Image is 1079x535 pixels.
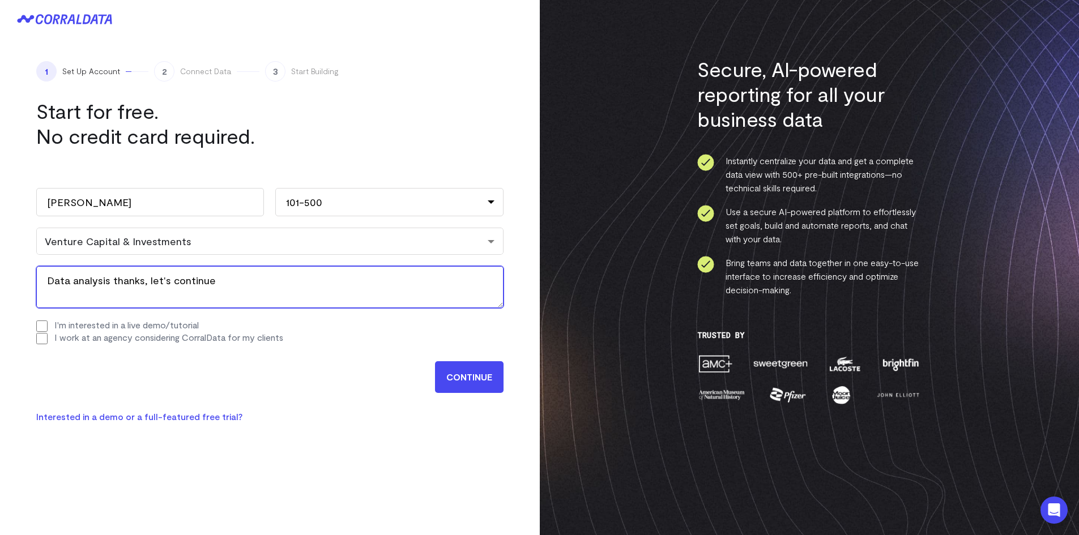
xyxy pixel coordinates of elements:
[154,61,174,82] span: 2
[697,256,921,297] li: Bring teams and data together in one easy-to-use interface to increase efficiency and optimize de...
[36,99,331,148] h1: Start for free. No credit card required.
[1040,497,1068,524] div: Open Intercom Messenger
[54,319,199,330] label: I'm interested in a live demo/tutorial
[36,61,57,82] span: 1
[62,66,120,77] span: Set Up Account
[435,361,504,393] input: CONTINUE
[697,154,921,195] li: Instantly centralize your data and get a complete data view with 500+ pre-built integrations—no t...
[54,332,283,343] label: I work at an agency considering CorralData for my clients
[180,66,231,77] span: Connect Data
[291,66,339,77] span: Start Building
[36,411,242,422] a: Interested in a demo or a full-featured free trial?
[697,57,921,131] h3: Secure, AI-powered reporting for all your business data
[45,235,495,247] div: Venture Capital & Investments
[36,188,264,216] input: Company Name
[275,188,503,216] div: 101-500
[265,61,285,82] span: 3
[697,331,921,340] h3: Trusted By
[697,205,921,246] li: Use a secure AI-powered platform to effortlessly set goals, build and automate reports, and chat ...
